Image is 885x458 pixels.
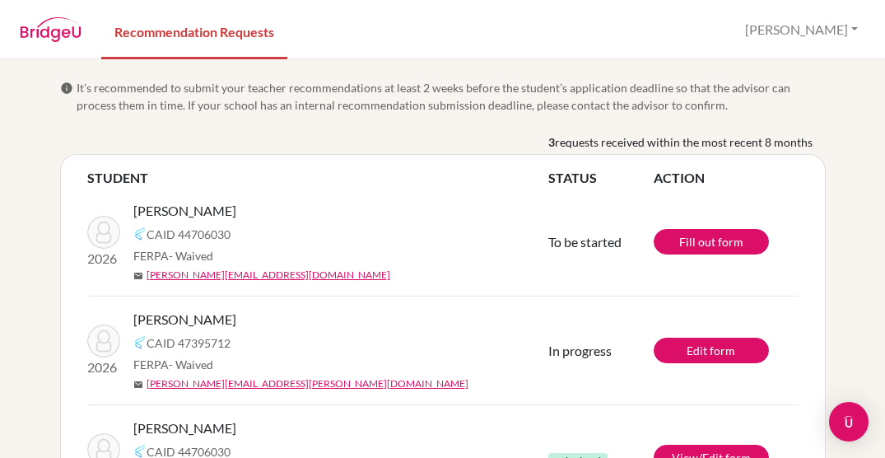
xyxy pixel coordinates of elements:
[147,334,231,352] span: CAID 47395712
[169,249,213,263] span: - Waived
[87,216,120,249] img: Borkhuis, Mariana
[133,380,143,390] span: mail
[101,2,287,59] a: Recommendation Requests
[133,310,236,329] span: [PERSON_NAME]
[654,338,769,363] a: Edit form
[133,201,236,221] span: [PERSON_NAME]
[555,133,813,151] span: requests received within the most recent 8 months
[133,336,147,349] img: Common App logo
[87,249,120,269] p: 2026
[548,343,612,358] span: In progress
[147,226,231,243] span: CAID 44706030
[133,445,147,458] img: Common App logo
[133,227,147,241] img: Common App logo
[133,271,143,281] span: mail
[829,402,869,442] div: Open Intercom Messenger
[548,133,555,151] b: 3
[133,418,236,438] span: [PERSON_NAME]
[87,358,120,377] p: 2026
[548,234,622,250] span: To be started
[87,168,548,188] th: STUDENT
[147,268,390,283] a: [PERSON_NAME][EMAIL_ADDRESS][DOMAIN_NAME]
[738,14,865,45] button: [PERSON_NAME]
[20,17,82,42] img: BridgeU logo
[548,168,654,188] th: STATUS
[133,247,213,264] span: FERPA
[87,325,120,358] img: Voeltz, Isabella
[169,358,213,372] span: - Waived
[654,229,769,255] a: Fill out form
[147,376,468,391] a: [PERSON_NAME][EMAIL_ADDRESS][PERSON_NAME][DOMAIN_NAME]
[60,82,73,95] span: info
[654,168,799,188] th: ACTION
[133,356,213,373] span: FERPA
[77,79,826,114] span: It’s recommended to submit your teacher recommendations at least 2 weeks before the student’s app...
